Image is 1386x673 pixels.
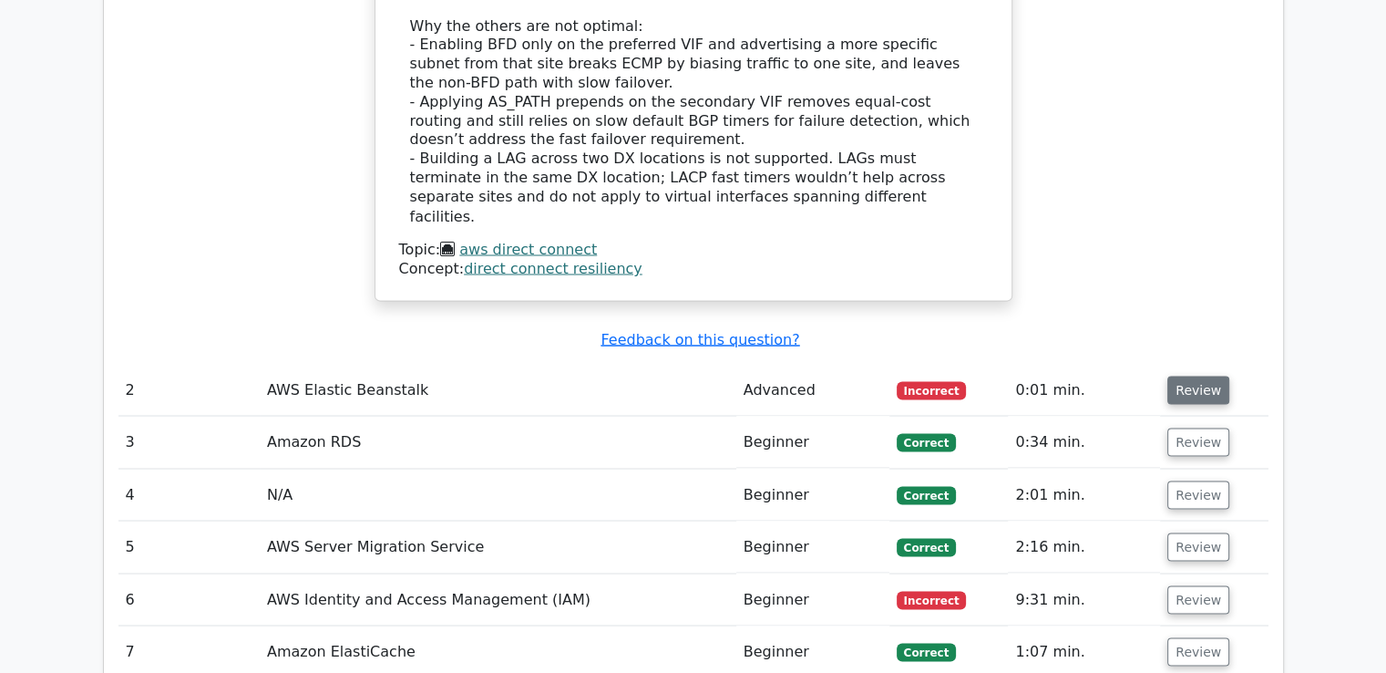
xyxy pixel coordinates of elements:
button: Review [1167,376,1229,404]
td: Beginner [736,416,889,468]
td: AWS Server Migration Service [260,521,736,573]
td: 9:31 min. [1008,574,1160,626]
button: Review [1167,481,1229,509]
td: 3 [118,416,260,468]
button: Review [1167,585,1229,614]
span: Incorrect [897,381,967,399]
td: AWS Elastic Beanstalk [260,364,736,416]
td: 2:01 min. [1008,469,1160,521]
span: Correct [897,538,956,556]
button: Review [1167,637,1229,666]
div: Topic: [399,240,988,259]
button: Review [1167,428,1229,456]
span: Correct [897,486,956,504]
td: N/A [260,469,736,521]
a: direct connect resiliency [464,259,642,276]
a: Feedback on this question? [601,330,799,347]
td: 2 [118,364,260,416]
td: 0:34 min. [1008,416,1160,468]
td: 2:16 min. [1008,521,1160,573]
span: Correct [897,643,956,661]
span: Correct [897,433,956,451]
td: 4 [118,469,260,521]
td: Beginner [736,521,889,573]
td: AWS Identity and Access Management (IAM) [260,574,736,626]
div: Concept: [399,259,988,278]
td: Amazon RDS [260,416,736,468]
td: Beginner [736,574,889,626]
td: Beginner [736,469,889,521]
button: Review [1167,533,1229,561]
a: aws direct connect [459,240,597,257]
td: 0:01 min. [1008,364,1160,416]
span: Incorrect [897,591,967,609]
td: Advanced [736,364,889,416]
td: 6 [118,574,260,626]
td: 5 [118,521,260,573]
